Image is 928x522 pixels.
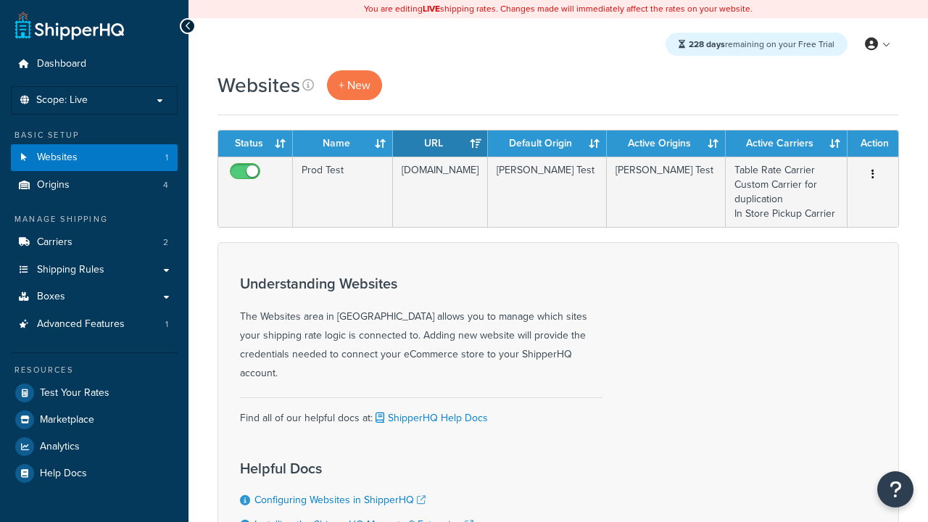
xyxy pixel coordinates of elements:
[11,229,178,256] a: Carriers 2
[726,157,848,227] td: Table Rate Carrier Custom Carrier for duplication In Store Pickup Carrier
[37,152,78,164] span: Websites
[488,130,607,157] th: Default Origin: activate to sort column ascending
[11,172,178,199] a: Origins 4
[11,172,178,199] li: Origins
[11,229,178,256] li: Carriers
[11,144,178,171] li: Websites
[11,144,178,171] a: Websites 1
[40,468,87,480] span: Help Docs
[165,318,168,331] span: 1
[163,179,168,191] span: 4
[488,157,607,227] td: [PERSON_NAME] Test
[423,2,440,15] b: LIVE
[607,157,726,227] td: [PERSON_NAME] Test
[37,58,86,70] span: Dashboard
[217,71,300,99] h1: Websites
[163,236,168,249] span: 2
[15,11,124,40] a: ShipperHQ Home
[666,33,848,56] div: remaining on your Free Trial
[40,441,80,453] span: Analytics
[393,157,488,227] td: [DOMAIN_NAME]
[11,129,178,141] div: Basic Setup
[11,283,178,310] a: Boxes
[240,275,602,291] h3: Understanding Websites
[689,38,725,51] strong: 228 days
[37,291,65,303] span: Boxes
[877,471,913,507] button: Open Resource Center
[11,407,178,433] a: Marketplace
[240,397,602,428] div: Find all of our helpful docs at:
[165,152,168,164] span: 1
[11,213,178,225] div: Manage Shipping
[11,311,178,338] a: Advanced Features 1
[293,130,393,157] th: Name: activate to sort column ascending
[37,264,104,276] span: Shipping Rules
[11,51,178,78] a: Dashboard
[11,311,178,338] li: Advanced Features
[726,130,848,157] th: Active Carriers: activate to sort column ascending
[327,70,382,100] a: + New
[293,157,393,227] td: Prod Test
[36,94,88,107] span: Scope: Live
[607,130,726,157] th: Active Origins: activate to sort column ascending
[11,364,178,376] div: Resources
[11,257,178,283] a: Shipping Rules
[339,77,370,94] span: + New
[218,130,293,157] th: Status: activate to sort column ascending
[240,275,602,383] div: The Websites area in [GEOGRAPHIC_DATA] allows you to manage which sites your shipping rate logic ...
[848,130,898,157] th: Action
[11,434,178,460] a: Analytics
[240,460,501,476] h3: Helpful Docs
[37,236,72,249] span: Carriers
[11,460,178,486] a: Help Docs
[254,492,426,507] a: Configuring Websites in ShipperHQ
[37,179,70,191] span: Origins
[40,414,94,426] span: Marketplace
[373,410,488,426] a: ShipperHQ Help Docs
[11,380,178,406] a: Test Your Rates
[393,130,488,157] th: URL: activate to sort column ascending
[37,318,125,331] span: Advanced Features
[40,387,109,399] span: Test Your Rates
